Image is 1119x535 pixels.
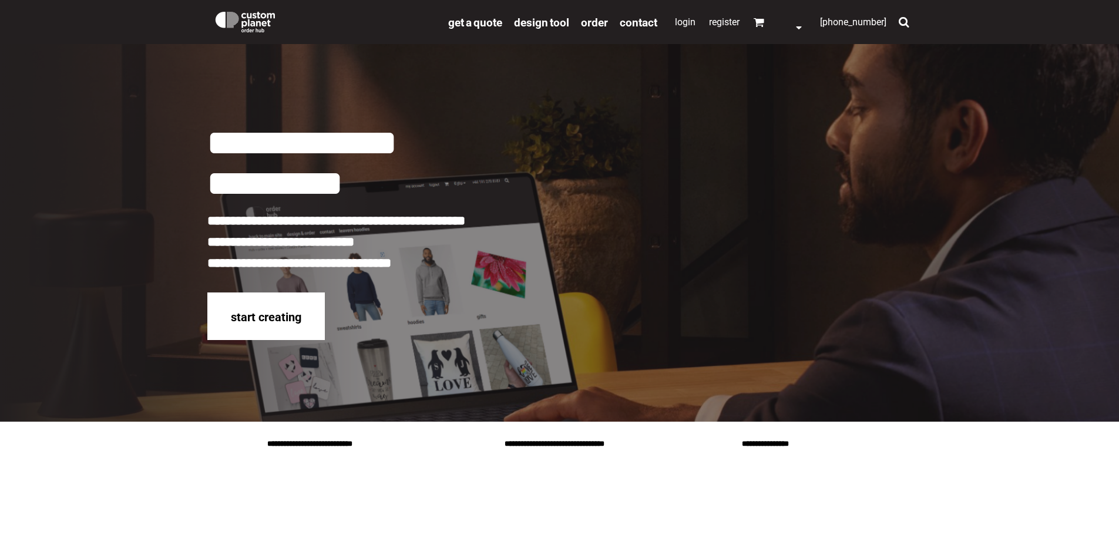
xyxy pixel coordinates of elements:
[675,16,695,28] a: Login
[448,16,502,29] span: get a quote
[581,15,608,29] a: order
[448,15,502,29] a: get a quote
[207,3,442,38] a: Custom Planet
[514,15,569,29] a: design tool
[581,16,608,29] span: order
[231,310,301,324] span: start creating
[514,16,569,29] span: design tool
[620,15,657,29] a: Contact
[820,16,886,28] span: [PHONE_NUMBER]
[709,16,740,28] a: Register
[620,16,657,29] span: Contact
[213,9,277,32] img: Custom Planet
